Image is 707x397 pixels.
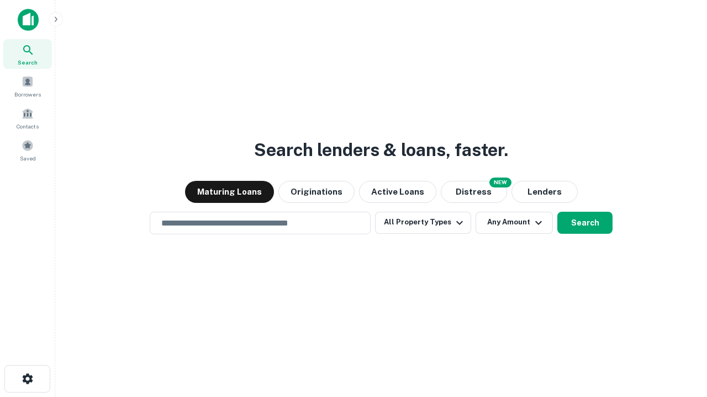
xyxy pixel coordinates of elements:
img: capitalize-icon.png [18,9,39,31]
a: Borrowers [3,71,52,101]
iframe: Chat Widget [652,309,707,362]
button: Active Loans [359,181,436,203]
button: Originations [278,181,355,203]
button: Search [557,212,613,234]
a: Search [3,39,52,69]
button: All Property Types [375,212,471,234]
span: Search [18,58,38,67]
button: Any Amount [476,212,553,234]
span: Contacts [17,122,39,131]
button: Search distressed loans with lien and other non-mortgage details. [441,181,507,203]
a: Contacts [3,103,52,133]
a: Saved [3,135,52,165]
h3: Search lenders & loans, faster. [254,137,508,163]
span: Borrowers [14,90,41,99]
button: Lenders [511,181,578,203]
button: Maturing Loans [185,181,274,203]
div: NEW [489,178,511,187]
span: Saved [20,154,36,163]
